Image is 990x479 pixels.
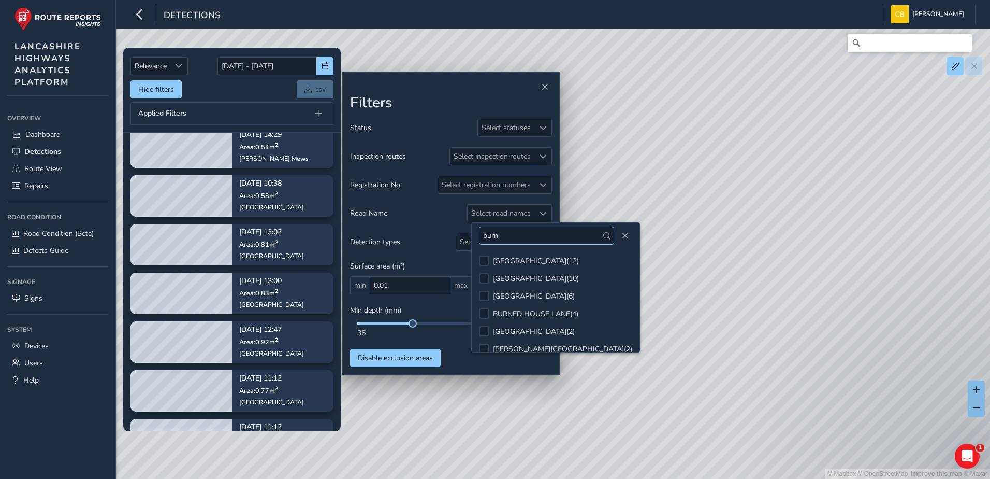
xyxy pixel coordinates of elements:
[350,151,406,161] span: Inspection routes
[7,274,108,290] div: Signage
[275,141,278,149] sup: 2
[239,143,278,151] span: Area: 0.54 m
[239,132,309,139] p: [DATE] 14:29
[7,242,108,259] a: Defects Guide
[891,5,909,23] img: diamond-layout
[239,349,304,358] div: [GEOGRAPHIC_DATA]
[239,203,304,212] div: [GEOGRAPHIC_DATA]
[976,444,984,452] span: 1
[537,80,552,94] button: Close
[350,94,552,112] h2: Filters
[350,349,441,367] button: Disable exclusion areas
[23,246,68,256] span: Defects Guide
[130,80,182,98] button: Hide filters
[7,110,108,126] div: Overview
[23,375,39,385] span: Help
[24,293,42,303] span: Signs
[493,327,575,336] div: [GEOGRAPHIC_DATA] ( 2 )
[239,398,304,406] div: [GEOGRAPHIC_DATA]
[7,126,108,143] a: Dashboard
[239,375,304,383] p: [DATE] 11:12
[468,205,534,222] div: Select road names
[239,154,309,163] div: [PERSON_NAME] Mews
[170,58,187,75] div: Sort by Date
[239,337,278,346] span: Area: 0.92 m
[7,225,108,242] a: Road Condition (Beta)
[239,289,278,298] span: Area: 0.83 m
[239,327,304,334] p: [DATE] 12:47
[848,34,972,52] input: Search
[24,181,48,191] span: Repairs
[350,305,401,315] span: Min depth (mm)
[7,177,108,194] a: Repairs
[7,355,108,372] a: Users
[24,147,61,157] span: Detections
[493,309,578,319] div: BURNED HOUSE LANE ( 4 )
[239,252,304,260] div: [GEOGRAPHIC_DATA]
[350,123,371,133] span: Status
[239,240,278,249] span: Area: 0.81 m
[7,209,108,225] div: Road Condition
[456,233,534,250] div: Select detection types
[14,40,81,88] span: LANCASHIRE HIGHWAYS ANALYTICS PLATFORM
[275,190,278,198] sup: 2
[912,5,964,23] span: [PERSON_NAME]
[297,80,333,98] a: csv
[7,290,108,307] a: Signs
[450,148,534,165] div: Select inspection routes
[350,237,400,247] span: Detection types
[891,5,968,23] button: [PERSON_NAME]
[450,276,471,294] span: max
[239,301,304,309] div: [GEOGRAPHIC_DATA]
[493,291,575,301] div: [GEOGRAPHIC_DATA] ( 6 )
[493,256,579,266] div: [GEOGRAPHIC_DATA] ( 12 )
[493,344,632,354] div: [PERSON_NAME][GEOGRAPHIC_DATA] ( 2 )
[370,276,450,294] input: 0
[350,276,370,294] span: min
[239,424,304,431] p: [DATE] 11:12
[7,143,108,160] a: Detections
[138,110,186,117] span: Applied Filters
[7,372,108,389] a: Help
[164,9,221,23] span: Detections
[275,385,278,392] sup: 2
[7,160,108,177] a: Route View
[350,261,405,271] span: Surface area (m²)
[493,274,579,284] div: [GEOGRAPHIC_DATA] ( 10 )
[350,180,402,190] span: Registration No.
[438,176,534,193] div: Select registration numbers
[239,180,304,188] p: [DATE] 10:38
[239,386,278,395] span: Area: 0.77 m
[239,229,304,236] p: [DATE] 13:02
[24,358,43,368] span: Users
[478,119,534,136] div: Select statuses
[7,337,108,355] a: Devices
[24,341,49,351] span: Devices
[350,208,387,218] span: Road Name
[14,7,101,31] img: rr logo
[239,191,278,200] span: Area: 0.53 m
[955,444,980,469] iframe: Intercom live chat
[357,328,545,338] div: 35
[618,229,632,243] button: Close
[275,287,278,295] sup: 2
[23,229,94,238] span: Road Condition (Beta)
[24,164,62,174] span: Route View
[275,238,278,246] sup: 2
[131,58,170,75] span: Relevance
[239,278,304,285] p: [DATE] 13:00
[7,322,108,337] div: System
[275,336,278,344] sup: 2
[25,130,61,139] span: Dashboard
